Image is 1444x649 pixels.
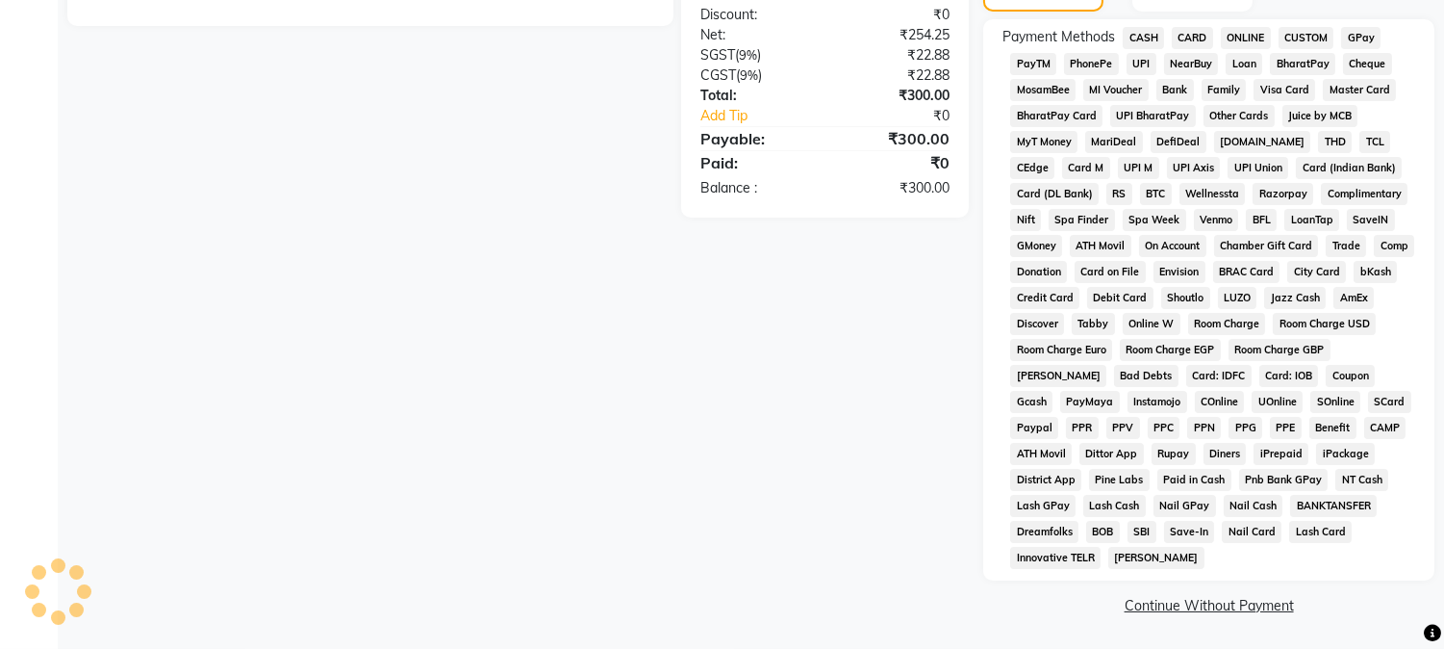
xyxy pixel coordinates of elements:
span: CARD [1172,27,1213,49]
span: [PERSON_NAME] [1010,365,1106,387]
span: SGST [700,46,735,64]
span: SOnline [1310,391,1360,413]
div: ₹0 [825,151,965,174]
div: ₹0 [825,5,965,25]
span: Cheque [1343,53,1392,75]
span: Rupay [1152,443,1196,465]
div: ₹22.88 [825,65,965,86]
span: Room Charge USD [1273,313,1376,335]
span: Visa Card [1254,79,1315,101]
span: CUSTOM [1279,27,1334,49]
span: 9% [739,47,757,63]
span: Donation [1010,261,1067,283]
span: PPC [1148,417,1180,439]
div: Total: [686,86,825,106]
span: City Card [1287,261,1346,283]
span: TCL [1359,131,1390,153]
span: Juice by MCB [1282,105,1358,127]
span: Debit Card [1087,287,1153,309]
span: Card on File [1075,261,1146,283]
div: Balance : [686,178,825,198]
span: Spa Finder [1049,209,1115,231]
span: Bad Debts [1114,365,1178,387]
span: Lash GPay [1010,495,1076,517]
span: AmEx [1333,287,1374,309]
span: Spa Week [1123,209,1186,231]
span: Razorpay [1253,183,1313,205]
div: Discount: [686,5,825,25]
span: MI Voucher [1083,79,1149,101]
a: Continue Without Payment [987,596,1431,616]
span: CEdge [1010,157,1054,179]
span: [PERSON_NAME] [1108,547,1204,569]
span: iPrepaid [1254,443,1308,465]
div: Net: [686,25,825,45]
span: BTC [1140,183,1172,205]
span: Lash Cash [1083,495,1146,517]
a: Add Tip [686,106,849,126]
span: CAMP [1364,417,1406,439]
div: ₹22.88 [825,45,965,65]
span: Innovative TELR [1010,547,1101,569]
span: Trade [1326,235,1366,257]
div: ₹0 [849,106,965,126]
span: Nail GPay [1153,495,1216,517]
span: ATH Movil [1070,235,1131,257]
span: THD [1318,131,1352,153]
span: 9% [740,67,758,83]
span: PPE [1270,417,1302,439]
span: UOnline [1252,391,1303,413]
span: Paypal [1010,417,1058,439]
span: Diners [1203,443,1247,465]
span: Bank [1156,79,1194,101]
span: On Account [1139,235,1206,257]
span: iPackage [1316,443,1375,465]
span: District App [1010,469,1081,491]
span: UPI M [1118,157,1159,179]
span: [DOMAIN_NAME] [1214,131,1311,153]
span: Nail Cash [1224,495,1283,517]
span: CGST [700,66,736,84]
span: PayMaya [1060,391,1120,413]
span: SaveIN [1347,209,1395,231]
span: Card: IOB [1259,365,1319,387]
span: SBI [1127,521,1156,543]
span: Credit Card [1010,287,1079,309]
span: Card (Indian Bank) [1296,157,1402,179]
span: Chamber Gift Card [1214,235,1319,257]
span: Coupon [1326,365,1375,387]
span: Card (DL Bank) [1010,183,1099,205]
span: BharatPay Card [1010,105,1102,127]
span: Shoutlo [1161,287,1210,309]
span: BANKTANSFER [1290,495,1377,517]
span: Card M [1062,157,1110,179]
span: LoanTap [1284,209,1339,231]
div: ₹254.25 [825,25,965,45]
span: PPN [1187,417,1221,439]
span: Payment Methods [1002,27,1115,47]
span: Discover [1010,313,1064,335]
div: Paid: [686,151,825,174]
span: Room Charge [1188,313,1266,335]
div: ₹300.00 [825,127,965,150]
span: Lash Card [1289,521,1352,543]
span: GMoney [1010,235,1062,257]
span: ONLINE [1221,27,1271,49]
span: Room Charge GBP [1229,339,1330,361]
span: UPI [1127,53,1156,75]
span: MyT Money [1010,131,1077,153]
span: Dittor App [1079,443,1144,465]
span: Instamojo [1127,391,1187,413]
span: PayTM [1010,53,1056,75]
span: Card: IDFC [1186,365,1252,387]
span: PPR [1066,417,1099,439]
div: ( ) [686,65,825,86]
span: BRAC Card [1213,261,1280,283]
span: Tabby [1072,313,1115,335]
span: NT Cash [1335,469,1388,491]
span: DefiDeal [1151,131,1206,153]
span: MosamBee [1010,79,1076,101]
span: Pnb Bank GPay [1239,469,1329,491]
span: Paid in Cash [1157,469,1231,491]
span: CASH [1123,27,1164,49]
